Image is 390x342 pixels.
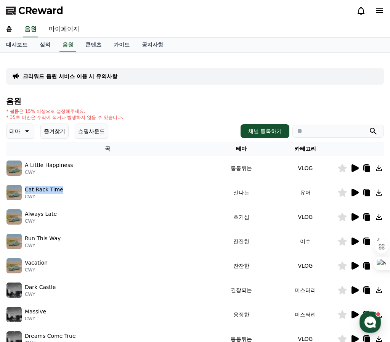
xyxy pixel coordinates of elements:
td: 잔잔한 [209,254,273,278]
img: music [6,161,22,176]
a: 크리워드 음원 서비스 이용 시 유의사항 [23,72,117,80]
img: music [6,283,22,298]
td: 유머 [273,180,337,205]
a: 홈 [2,242,50,261]
span: 대화 [70,254,79,260]
td: 미스터리 [273,302,337,327]
td: 긴장되는 [209,278,273,302]
a: 실적 [34,38,56,52]
a: 콘텐츠 [79,38,108,52]
span: 설정 [118,253,127,259]
p: * 볼륨은 15% 이상으로 설정해주세요. [6,108,124,114]
p: CWY [25,267,48,273]
td: 잔잔한 [209,229,273,254]
td: 이슈 [273,229,337,254]
th: 곡 [6,142,209,156]
a: CReward [6,5,63,17]
img: music [6,209,22,225]
p: Always Late [25,210,57,218]
a: 마이페이지 [43,21,85,37]
h4: 음원 [6,97,384,105]
a: 가이드 [108,38,136,52]
p: * 35초 미만은 수익이 적거나 발생하지 않을 수 있습니다. [6,114,124,120]
a: 공지사항 [136,38,169,52]
td: 호기심 [209,205,273,229]
th: 카테고리 [273,142,337,156]
a: 음원 [23,21,38,37]
img: music [6,307,22,322]
span: CReward [18,5,63,17]
button: 쇼핑사운드 [75,124,108,139]
th: 테마 [209,142,273,156]
img: music [6,234,22,249]
button: 채널 등록하기 [241,124,289,138]
p: CWY [25,169,73,175]
span: 홈 [24,253,29,259]
button: 즐겨찾기 [40,124,69,139]
td: VLOG [273,205,337,229]
p: A Little Happiness [25,161,73,169]
p: Cat Rack Time [25,186,63,194]
td: 웅장한 [209,302,273,327]
p: 테마 [10,126,20,136]
a: 대화 [50,242,98,261]
p: Dark Castle [25,283,56,291]
a: 설정 [98,242,146,261]
p: CWY [25,242,61,249]
p: Dreams Come True [25,332,76,340]
p: Run This Way [25,234,61,242]
img: music [6,258,22,273]
p: CWY [25,291,56,297]
p: CWY [25,194,63,200]
p: Massive [25,308,46,316]
td: 통통튀는 [209,156,273,180]
td: 신나는 [209,180,273,205]
p: CWY [25,316,46,322]
p: CWY [25,218,57,224]
p: Vacation [25,259,48,267]
button: 테마 [6,124,34,139]
td: VLOG [273,156,337,180]
td: VLOG [273,254,337,278]
img: music [6,185,22,200]
td: 미스터리 [273,278,337,302]
a: 음원 [59,38,76,52]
